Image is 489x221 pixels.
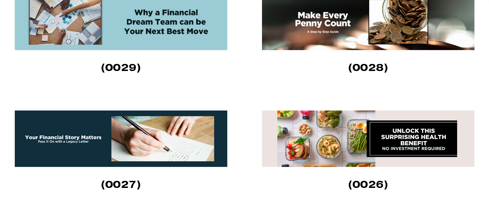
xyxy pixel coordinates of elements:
[348,61,389,74] strong: (0028)
[262,110,475,167] img: Unlock this Surprising Health Benefit – No Investment Required! (0026) What if I told you I had a...
[15,110,227,167] img: Your Financial Story Matters: Pass It On with a Legacy Letter (0027) Maintaining a personal finan...
[348,178,389,191] strong: (0026)
[101,61,141,74] strong: (0029)
[101,178,141,191] strong: (0027)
